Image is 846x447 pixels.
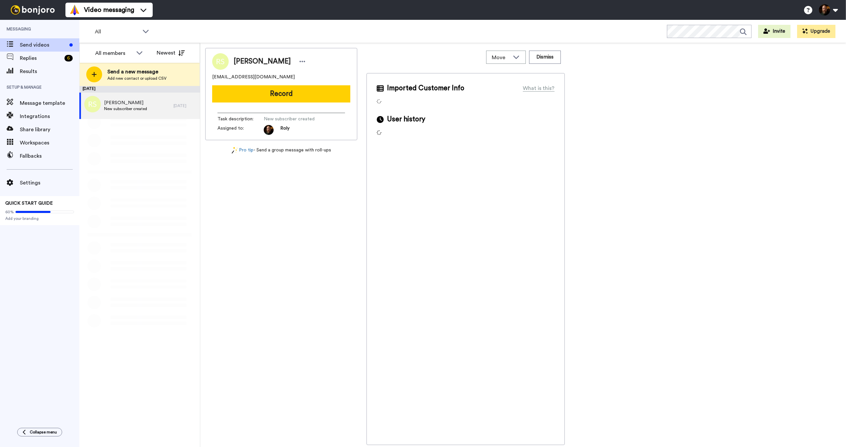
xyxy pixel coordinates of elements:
[8,5,58,15] img: bj-logo-header-white.svg
[20,126,79,134] span: Share library
[20,179,79,187] span: Settings
[79,86,200,93] div: [DATE]
[232,147,238,154] img: magic-wand.svg
[217,116,264,122] span: Task description :
[758,25,790,38] button: Invite
[104,100,147,106] span: [PERSON_NAME]
[212,74,295,80] span: [EMAIL_ADDRESS][DOMAIN_NAME]
[264,125,274,135] img: 001b9436-2fdc-4a09-a509-3b060dcd91d9-1736288419.jpg
[523,84,555,92] div: What is this?
[152,46,190,60] button: Newest
[20,139,79,147] span: Workspaces
[95,28,139,36] span: All
[387,114,425,124] span: User history
[84,5,134,15] span: Video messaging
[104,106,147,111] span: New subscriber created
[234,57,291,66] span: [PERSON_NAME]
[64,55,73,61] div: 6
[217,125,264,135] span: Assigned to:
[17,428,62,436] button: Collapse menu
[69,5,80,15] img: vm-color.svg
[84,96,101,112] img: rs.png
[107,68,167,76] span: Send a new message
[5,209,14,215] span: 60%
[5,216,74,221] span: Add your branding
[20,41,67,49] span: Send videos
[387,83,464,93] span: Imported Customer Info
[20,67,79,75] span: Results
[212,53,229,70] img: Image of Roberto Schiavulli
[173,103,197,108] div: [DATE]
[5,201,53,206] span: QUICK START GUIDE
[95,49,133,57] div: All members
[20,152,79,160] span: Fallbacks
[492,54,510,61] span: Move
[30,429,57,435] span: Collapse menu
[529,51,561,64] button: Dismiss
[20,54,62,62] span: Replies
[264,116,327,122] span: New subscriber created
[212,85,350,102] button: Record
[232,147,253,154] a: Pro tip
[797,25,835,38] button: Upgrade
[20,99,79,107] span: Message template
[107,76,167,81] span: Add new contact or upload CSV
[280,125,289,135] span: Roly
[20,112,79,120] span: Integrations
[205,147,357,154] div: - Send a group message with roll-ups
